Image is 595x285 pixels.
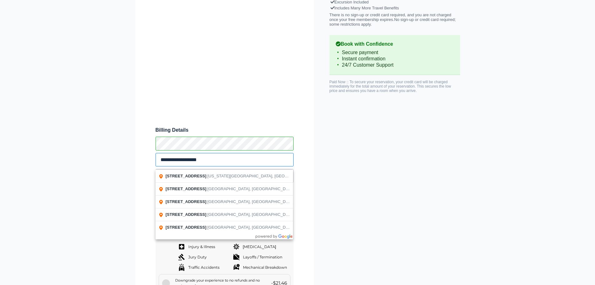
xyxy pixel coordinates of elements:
[166,225,206,230] span: [STREET_ADDRESS]
[156,127,294,133] span: Billing Details
[336,62,454,68] li: 24/7 Customer Support
[330,17,456,27] span: No sign-up or credit card required; some restrictions apply.
[331,5,459,11] div: Includes Many More Travel Benefits
[166,186,206,191] span: [STREET_ADDRESS]
[336,41,454,47] b: Book with Confidence
[207,174,361,178] span: [US_STATE][GEOGRAPHIC_DATA], [GEOGRAPHIC_DATA], [GEOGRAPHIC_DATA]
[207,225,339,230] span: [GEOGRAPHIC_DATA], [GEOGRAPHIC_DATA], [GEOGRAPHIC_DATA]
[336,49,454,56] li: Secure payment
[336,56,454,62] li: Instant confirmation
[207,199,339,204] span: [GEOGRAPHIC_DATA], [GEOGRAPHIC_DATA], [GEOGRAPHIC_DATA]
[207,186,339,191] span: [GEOGRAPHIC_DATA], [GEOGRAPHIC_DATA], [GEOGRAPHIC_DATA]
[207,212,339,217] span: [GEOGRAPHIC_DATA], [GEOGRAPHIC_DATA], [GEOGRAPHIC_DATA]
[166,199,206,204] span: [STREET_ADDRESS]
[166,174,206,178] span: [STREET_ADDRESS]
[166,212,206,217] span: [STREET_ADDRESS]
[330,80,451,93] span: Paid Now :: To secure your reservation, your credit card will be charged immediately for the tota...
[330,13,460,27] p: There is no sign-up or credit card required, and you are not charged once your free membership ex...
